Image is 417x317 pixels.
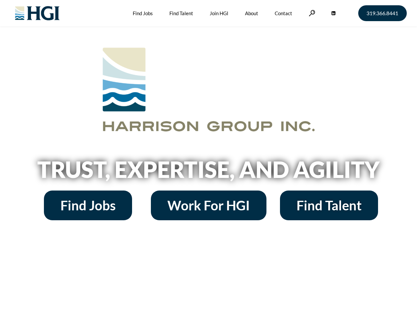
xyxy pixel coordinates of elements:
a: Find Jobs [44,191,132,220]
a: 319.366.8441 [358,5,407,21]
span: Find Talent [296,199,362,212]
a: Search [309,10,315,16]
a: Find Talent [280,191,378,220]
span: Work For HGI [167,199,250,212]
span: 319.366.8441 [366,11,398,16]
a: Work For HGI [151,191,266,220]
h2: Trust, Expertise, and Agility [20,158,397,181]
span: Find Jobs [60,199,116,212]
